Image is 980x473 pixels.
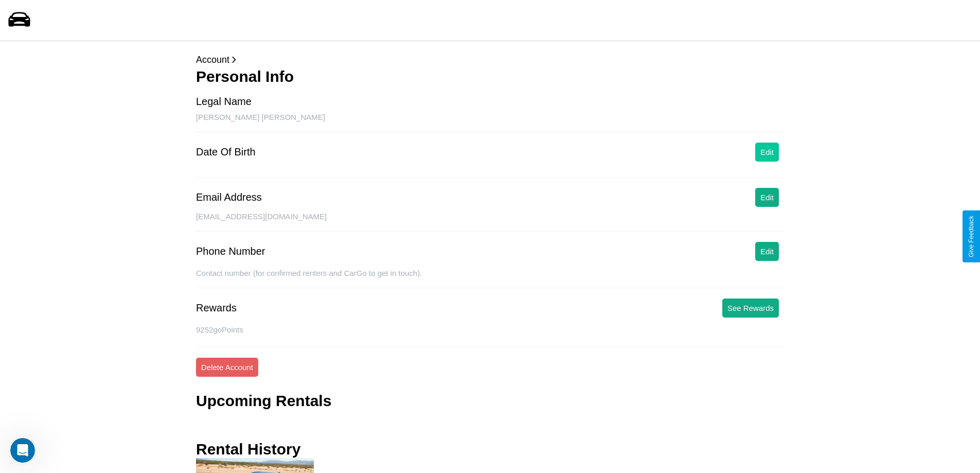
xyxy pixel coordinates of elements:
[196,358,258,377] button: Delete Account
[196,323,784,337] p: 9252 goPoints
[968,216,975,257] div: Give Feedback
[196,392,331,410] h3: Upcoming Rentals
[196,96,252,108] div: Legal Name
[196,441,300,458] h3: Rental History
[196,269,784,288] div: Contact number (for confirmed renters and CarGo to get in touch).
[755,188,779,207] button: Edit
[196,212,784,232] div: [EMAIL_ADDRESS][DOMAIN_NAME]
[755,143,779,162] button: Edit
[196,146,256,158] div: Date Of Birth
[196,246,265,257] div: Phone Number
[196,113,784,132] div: [PERSON_NAME] [PERSON_NAME]
[722,299,779,318] button: See Rewards
[755,242,779,261] button: Edit
[10,438,35,463] iframe: Intercom live chat
[196,51,784,68] p: Account
[196,302,237,314] div: Rewards
[196,68,784,85] h3: Personal Info
[196,191,262,203] div: Email Address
